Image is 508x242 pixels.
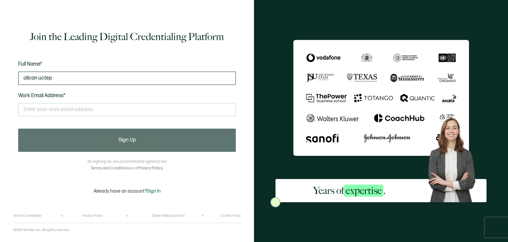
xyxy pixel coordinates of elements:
input: Jane Doe [18,72,236,85]
a: Privacy Policy [82,214,103,218]
a: Terms and Conditions [91,166,131,171]
span: Sign Up [118,138,136,143]
a: Online Selling Contract [152,214,185,218]
span: Sign In [147,188,161,194]
a: Terms & Conditions [13,214,41,218]
p: ©2025 Sertifier Inc.. All rights reserved. [13,228,69,232]
span: expertise [344,185,383,197]
h1: Join the Leading Digital Credentialing Platform [30,30,224,43]
img: Sertifier Signup [271,197,280,207]
p: Already have an account? [94,188,161,194]
a: Privacy Policy [138,166,163,171]
p: By signing up, you automatically agree to our and . [88,158,167,172]
span: Full Name* [18,61,42,67]
span: Work Email Address* [18,92,65,99]
img: Sertifier Signup - Years of <span class="strong-h">expertise</span>. [293,40,469,156]
button: Sign Up [18,129,236,152]
a: Cookie Policy [221,214,241,218]
img: Sertifier Signup - Years of <span class="strong-h">expertise</span>. Hero [423,113,486,202]
input: Enter your work email address [18,103,236,116]
h2: Years of . [313,184,386,197]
